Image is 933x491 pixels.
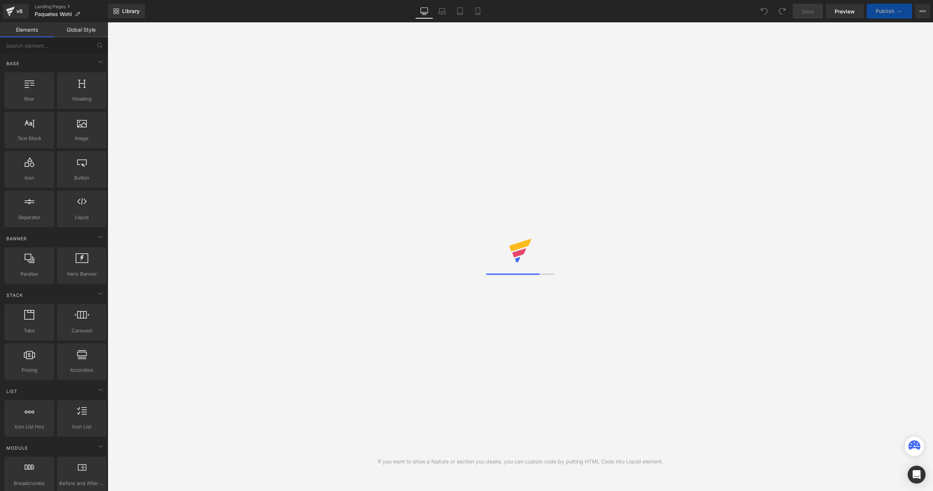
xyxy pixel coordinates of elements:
[7,327,52,335] span: Tabs
[54,22,108,37] a: Global Style
[59,423,104,431] span: Icon List
[826,4,864,19] a: Preview
[59,174,104,182] span: Button
[775,4,790,19] button: Redo
[451,4,469,19] a: Tablet
[59,479,104,487] span: Before and After Images
[6,444,29,452] span: Module
[6,292,24,299] span: Stack
[7,134,52,142] span: Text Block
[915,4,930,19] button: More
[378,457,663,466] div: If you want to show a feature or section you desire, you can custom code by putting HTML Code int...
[876,8,894,14] span: Publish
[3,4,29,19] a: v6
[6,60,20,67] span: Base
[7,213,52,221] span: Separator
[35,4,108,10] a: Landing Pages
[59,95,104,103] span: Heading
[867,4,912,19] button: Publish
[6,235,28,242] span: Banner
[469,4,487,19] a: Mobile
[7,270,52,278] span: Parallax
[757,4,772,19] button: Undo
[59,327,104,335] span: Carousel
[7,174,52,182] span: Icon
[59,366,104,374] span: Accordion
[108,4,145,19] a: New Library
[7,479,52,487] span: Breadcrumbs
[433,4,451,19] a: Laptop
[835,7,855,15] span: Preview
[7,95,52,103] span: Row
[415,4,433,19] a: Desktop
[908,466,926,484] div: Open Intercom Messenger
[7,423,52,431] span: Icon List Hoz
[59,270,104,278] span: Hero Banner
[802,7,814,15] span: Save
[122,8,140,15] span: Library
[59,134,104,142] span: Image
[59,213,104,221] span: Liquid
[7,366,52,374] span: Pricing
[6,388,18,395] span: List
[35,11,72,17] span: Paquetes Wohl
[15,6,24,16] div: v6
